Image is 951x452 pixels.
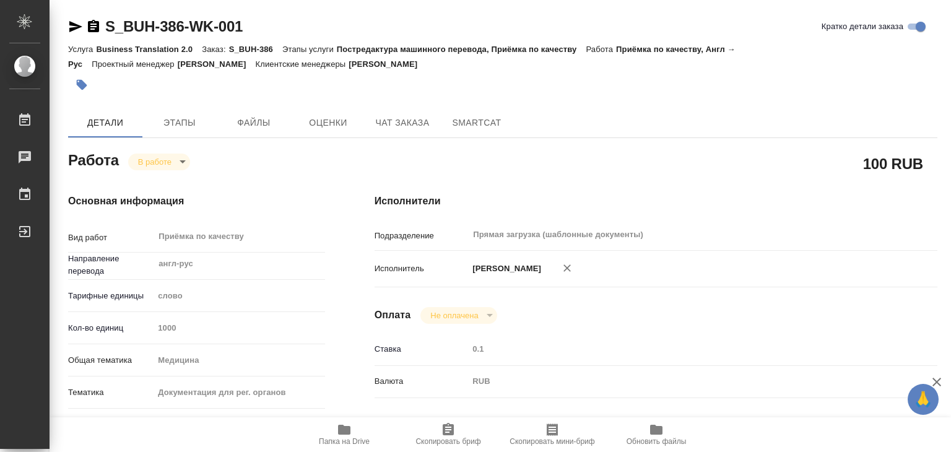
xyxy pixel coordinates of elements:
span: Детали [76,115,135,131]
p: Работа [586,45,616,54]
span: Оценки [298,115,358,131]
p: Исполнитель [375,263,469,275]
p: Тарифные единицы [68,290,154,302]
button: Не оплачена [427,310,482,321]
h4: Исполнители [375,194,937,209]
p: Направление перевода [68,253,154,277]
p: Вид работ [68,232,154,244]
p: [PERSON_NAME] [468,263,541,275]
p: Тематика [68,386,154,399]
div: RUB [468,371,890,392]
button: Скопировать ссылку [86,19,101,34]
span: Скопировать бриф [415,437,480,446]
button: Скопировать мини-бриф [500,417,604,452]
p: Заказ: [202,45,228,54]
button: Папка на Drive [292,417,396,452]
p: Общая тематика [68,354,154,367]
p: Business Translation 2.0 [96,45,202,54]
button: Добавить тэг [68,71,95,98]
div: Документация для рег. органов [154,382,324,403]
span: Скопировать мини-бриф [510,437,594,446]
span: 🙏 [913,386,934,412]
button: 🙏 [908,384,939,415]
h2: 100 RUB [863,153,923,174]
span: Кратко детали заказа [822,20,903,33]
input: Пустое поле [154,319,324,337]
span: Чат заказа [373,115,432,131]
h4: Основная информация [68,194,325,209]
button: Скопировать ссылку для ЯМессенджера [68,19,83,34]
span: Файлы [224,115,284,131]
button: В работе [134,157,175,167]
div: В работе [128,154,190,170]
a: S_BUH-386-WK-001 [105,18,243,35]
p: Ставка [375,343,469,355]
p: Валюта [375,375,469,388]
button: Скопировать бриф [396,417,500,452]
p: [PERSON_NAME] [349,59,427,69]
div: Медицина [154,350,324,371]
h4: Оплата [375,308,411,323]
span: Папка на Drive [319,437,370,446]
p: Постредактура машинного перевода, Приёмка по качеству [337,45,586,54]
p: Подразделение [375,230,469,242]
span: SmartCat [447,115,506,131]
span: Этапы [150,115,209,131]
h2: Работа [68,148,119,170]
div: В работе [420,307,497,324]
input: Пустое поле [468,340,890,358]
p: Услуга [68,45,96,54]
p: Клиентские менеджеры [256,59,349,69]
p: Проектный менеджер [92,59,177,69]
div: слово [154,285,324,306]
p: [PERSON_NAME] [178,59,256,69]
button: Удалить исполнителя [554,254,581,282]
p: Кол-во единиц [68,322,154,334]
p: Этапы услуги [282,45,337,54]
span: Обновить файлы [627,437,687,446]
p: S_BUH-386 [229,45,282,54]
button: Обновить файлы [604,417,708,452]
